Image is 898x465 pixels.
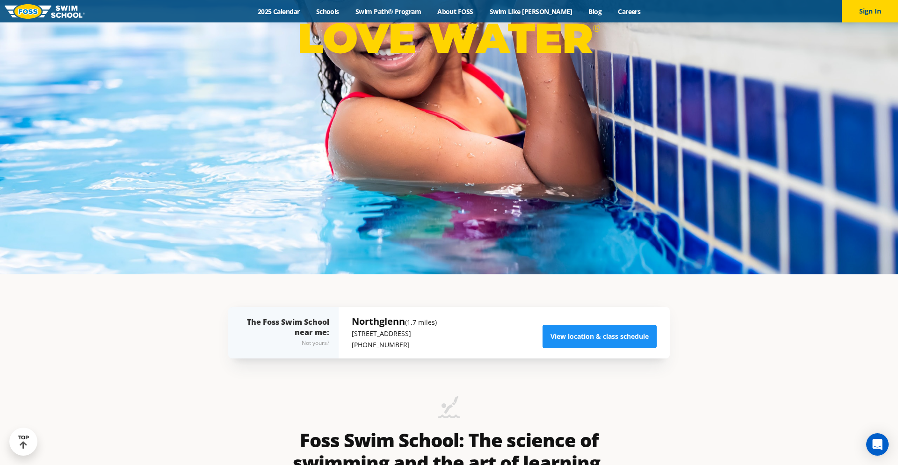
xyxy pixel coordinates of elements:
[866,433,889,456] div: Open Intercom Messenger
[347,7,429,16] a: Swim Path® Program
[580,7,610,16] a: Blog
[543,325,657,348] a: View location & class schedule
[593,22,600,34] sup: ®
[481,7,580,16] a: Swim Like [PERSON_NAME]
[438,396,460,424] img: icon-swimming-diving-2.png
[5,4,85,19] img: FOSS Swim School Logo
[18,435,29,449] div: TOP
[352,315,437,328] h5: Northglenn
[352,339,437,351] p: [PHONE_NUMBER]
[429,7,482,16] a: About FOSS
[352,328,437,339] p: [STREET_ADDRESS]
[405,318,437,327] small: (1.7 miles)
[308,7,347,16] a: Schools
[247,317,329,349] div: The Foss Swim School near me:
[297,13,600,63] p: LOVE WATER
[249,7,308,16] a: 2025 Calendar
[610,7,649,16] a: Careers
[247,337,329,349] div: Not yours?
